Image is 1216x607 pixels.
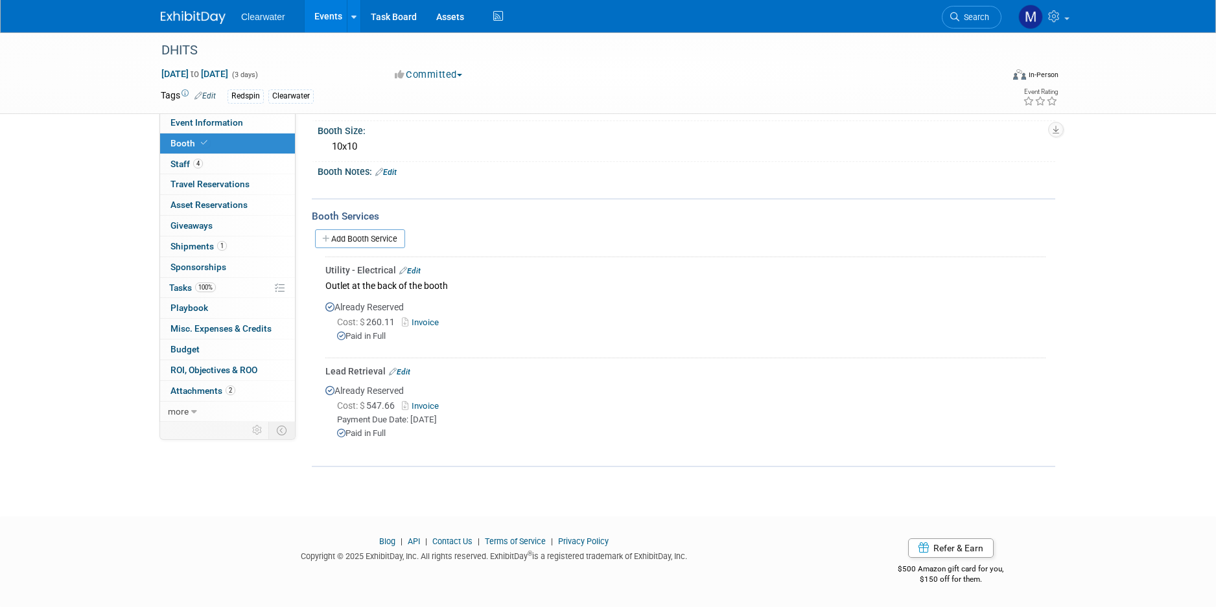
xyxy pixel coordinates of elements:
[161,68,229,80] span: [DATE] [DATE]
[337,414,1046,426] div: Payment Due Date: [DATE]
[169,282,216,293] span: Tasks
[160,195,295,215] a: Asset Reservations
[160,402,295,422] a: more
[1028,70,1058,80] div: In-Person
[325,264,1046,277] div: Utility - Electrical
[170,220,213,231] span: Giveaways
[170,241,227,251] span: Shipments
[160,360,295,380] a: ROI, Objectives & ROO
[325,294,1046,353] div: Already Reserved
[942,6,1001,29] a: Search
[402,317,444,327] a: Invoice
[231,71,258,79] span: (3 days)
[195,282,216,292] span: 100%
[170,323,272,334] span: Misc. Expenses & Credits
[189,69,201,79] span: to
[246,422,269,439] td: Personalize Event Tab Strip
[379,536,395,546] a: Blog
[315,229,405,248] a: Add Booth Service
[318,121,1055,137] div: Booth Size:
[337,317,366,327] span: Cost: $
[337,400,366,411] span: Cost: $
[325,365,1046,378] div: Lead Retrieval
[408,536,420,546] a: API
[318,162,1055,179] div: Booth Notes:
[432,536,473,546] a: Contact Us
[269,422,296,439] td: Toggle Event Tabs
[1023,89,1058,95] div: Event Rating
[422,536,430,546] span: |
[959,12,989,22] span: Search
[337,330,1046,343] div: Paid in Full
[925,67,1058,87] div: Event Format
[160,298,295,318] a: Playbook
[528,550,532,557] sup: ®
[268,89,314,103] div: Clearwater
[161,89,216,104] td: Tags
[161,11,226,24] img: ExhibitDay
[375,168,397,177] a: Edit
[170,200,248,210] span: Asset Reservations
[325,378,1046,450] div: Already Reserved
[160,278,295,298] a: Tasks100%
[170,303,208,313] span: Playbook
[157,39,982,62] div: DHITS
[337,428,1046,440] div: Paid in Full
[397,536,406,546] span: |
[193,159,203,168] span: 4
[160,339,295,360] a: Budget
[847,574,1056,585] div: $150 off for them.
[170,179,250,189] span: Travel Reservations
[228,89,264,103] div: Redspin
[160,154,295,174] a: Staff4
[847,555,1056,585] div: $500 Amazon gift card for you,
[217,241,227,251] span: 1
[160,381,295,401] a: Attachments2
[226,385,235,395] span: 2
[201,139,207,146] i: Booth reservation complete
[170,138,210,148] span: Booth
[399,266,421,275] a: Edit
[170,365,257,375] span: ROI, Objectives & ROO
[194,91,216,100] a: Edit
[161,547,827,562] div: Copyright © 2025 ExhibitDay, Inc. All rights reserved. ExhibitDay is a registered trademark of Ex...
[241,12,285,22] span: Clearwater
[389,367,410,376] a: Edit
[160,319,295,339] a: Misc. Expenses & Credits
[160,257,295,277] a: Sponsorships
[160,216,295,236] a: Giveaways
[160,236,295,257] a: Shipments1
[170,117,243,128] span: Event Information
[170,385,235,396] span: Attachments
[327,137,1046,157] div: 10x10
[160,133,295,154] a: Booth
[548,536,556,546] span: |
[474,536,483,546] span: |
[485,536,546,546] a: Terms of Service
[390,68,467,82] button: Committed
[402,401,444,411] a: Invoice
[558,536,609,546] a: Privacy Policy
[1018,5,1043,29] img: Monica Pastor
[160,113,295,133] a: Event Information
[170,159,203,169] span: Staff
[908,538,994,558] a: Refer & Earn
[170,344,200,354] span: Budget
[170,262,226,272] span: Sponsorships
[325,277,1046,294] div: Outlet at the back of the booth
[160,174,295,194] a: Travel Reservations
[337,400,400,411] span: 547.66
[168,406,189,417] span: more
[337,317,400,327] span: 260.11
[312,209,1055,223] div: Booth Services
[1013,69,1026,80] img: Format-Inperson.png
